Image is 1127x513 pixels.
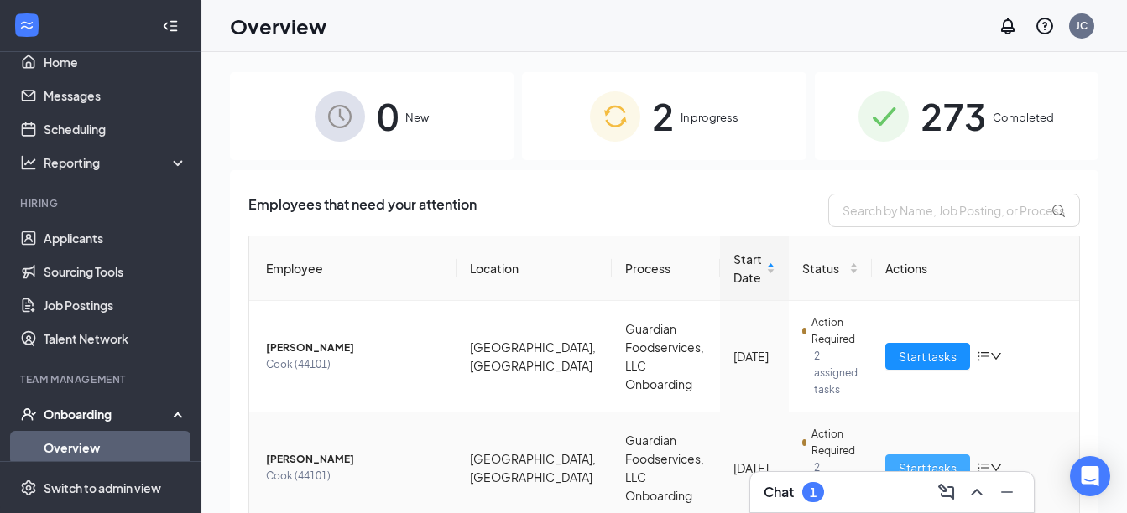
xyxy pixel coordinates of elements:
svg: UserCheck [20,406,37,422]
div: Open Intercom Messenger [1070,456,1110,496]
input: Search by Name, Job Posting, or Process [828,194,1080,227]
span: 2 assigned tasks [814,459,858,510]
div: JC [1076,18,1088,33]
th: Process [612,236,720,301]
svg: Collapse [162,18,179,34]
svg: WorkstreamLogo [18,17,35,34]
span: Action Required [811,314,858,348]
span: [PERSON_NAME] [266,339,443,356]
a: Sourcing Tools [44,255,187,288]
th: Status [789,236,872,301]
a: Home [44,45,187,79]
a: Messages [44,79,187,112]
svg: QuestionInfo [1035,16,1055,36]
td: [GEOGRAPHIC_DATA], [GEOGRAPHIC_DATA] [457,301,612,412]
a: Applicants [44,221,187,255]
div: Switch to admin view [44,479,161,496]
th: Actions [872,236,1079,301]
span: Status [802,259,846,277]
span: Start tasks [899,347,957,365]
td: Guardian Foodservices, LLC Onboarding [612,301,720,412]
span: In progress [681,109,738,126]
svg: ChevronUp [967,482,987,502]
svg: Analysis [20,154,37,171]
div: Hiring [20,196,184,210]
svg: ComposeMessage [937,482,957,502]
span: Cook (44101) [266,356,443,373]
svg: Notifications [998,16,1018,36]
span: [PERSON_NAME] [266,451,443,468]
span: 273 [921,87,986,145]
div: 1 [810,485,817,500]
h1: Overview [230,12,326,40]
span: Action Required [811,426,858,459]
span: 0 [377,87,399,145]
h3: Chat [764,483,794,501]
div: [DATE] [733,459,775,477]
svg: Minimize [997,482,1017,502]
span: Completed [993,109,1054,126]
span: 2 assigned tasks [814,348,858,398]
div: Onboarding [44,406,173,422]
span: Cook (44101) [266,468,443,484]
th: Employee [249,236,457,301]
div: Reporting [44,154,188,171]
div: Team Management [20,372,184,386]
span: 2 [652,87,674,145]
div: [DATE] [733,347,775,365]
a: Overview [44,431,187,464]
button: ComposeMessage [933,479,960,505]
button: ChevronUp [963,479,990,505]
a: Scheduling [44,112,187,146]
span: Start Date [733,250,763,287]
span: bars [977,350,990,363]
span: Start tasks [899,459,957,477]
button: Start tasks [885,343,970,370]
button: Start tasks [885,454,970,481]
button: Minimize [994,479,1020,505]
span: down [990,350,1002,362]
span: down [990,462,1002,474]
span: bars [977,461,990,474]
th: Location [457,236,612,301]
svg: Settings [20,479,37,496]
a: Job Postings [44,288,187,322]
span: Employees that need your attention [248,194,477,227]
span: New [405,109,429,126]
a: Talent Network [44,322,187,355]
